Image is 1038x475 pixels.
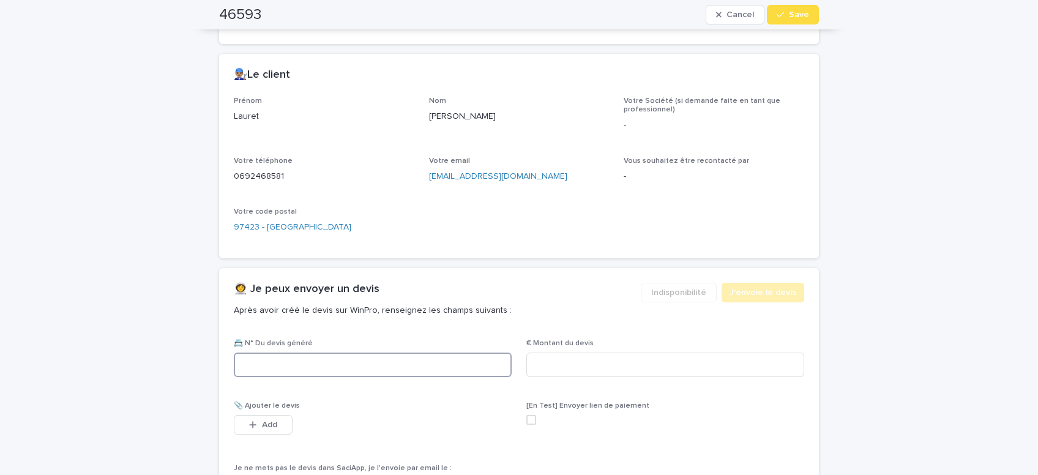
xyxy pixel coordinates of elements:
span: Nom [429,97,446,105]
a: 97423 - [GEOGRAPHIC_DATA] [234,221,351,234]
button: Save [767,5,819,24]
span: Prénom [234,97,262,105]
p: 0692468581 [234,170,414,183]
span: Indisponibilité [651,286,706,299]
span: Je ne mets pas le devis dans SaciApp, je l'envoie par email le : [234,465,452,472]
span: Votre code postal [234,208,297,215]
span: Votre Société (si demande faite en tant que professionnel) [624,97,780,113]
span: Add [262,421,277,429]
span: 📎 Ajouter le devis [234,402,300,410]
span: € Montant du devis [526,340,594,347]
button: J'envoie le devis [722,283,804,302]
p: - [624,170,804,183]
span: J'envoie le devis [730,286,796,299]
p: [PERSON_NAME] [429,110,610,123]
h2: 👨🏽‍🔧Le client [234,69,290,82]
span: Votre téléphone [234,157,293,165]
button: Cancel [706,5,764,24]
p: - [624,119,804,132]
span: [En Test] Envoyer lien de paiement [526,402,649,410]
button: Indisponibilité [641,283,717,302]
span: Cancel [726,10,754,19]
span: 📇 N° Du devis généré [234,340,313,347]
p: Après avoir créé le devis sur WinPro, renseignez les champs suivants : [234,305,631,316]
span: Vous souhaitez être recontacté par [624,157,749,165]
button: Add [234,415,293,435]
a: [EMAIL_ADDRESS][DOMAIN_NAME] [429,172,567,181]
h2: 46593 [219,6,261,24]
p: Lauret [234,110,414,123]
span: Votre email [429,157,470,165]
span: Save [789,10,809,19]
h2: 👩‍🚀 Je peux envoyer un devis [234,283,379,296]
